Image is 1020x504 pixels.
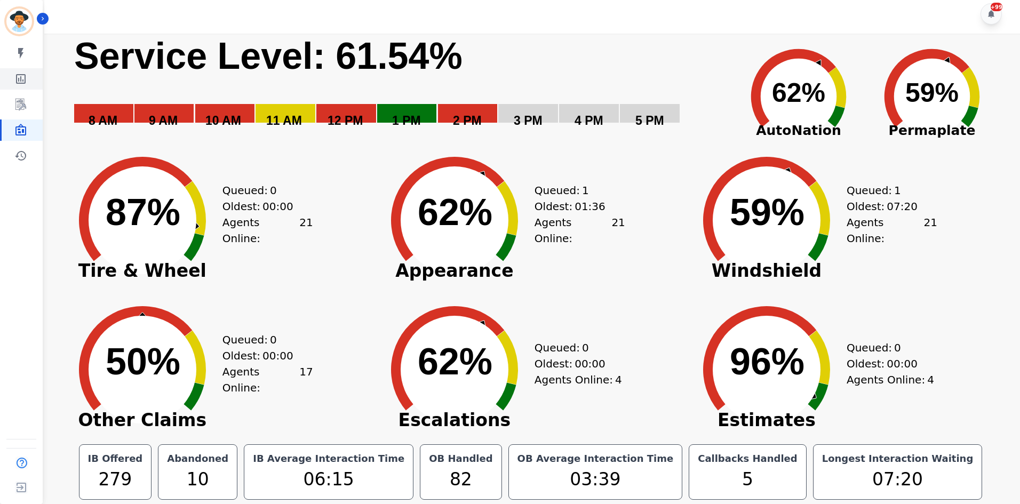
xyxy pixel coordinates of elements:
span: Tire & Wheel [62,266,222,276]
div: 10 [165,466,230,493]
text: 62% [772,78,825,108]
span: 00:00 [575,356,605,372]
text: 62% [418,341,492,382]
span: 1 [894,182,901,198]
text: 5 PM [635,114,664,127]
text: 8 AM [89,114,117,127]
div: Queued: [847,340,927,356]
span: Escalations [374,415,535,426]
div: IB Offered [86,451,145,466]
span: 0 [582,340,589,356]
div: OB Handled [427,451,495,466]
span: 21 [611,214,625,246]
div: Queued: [535,340,615,356]
text: 4 PM [575,114,603,127]
div: 279 [86,466,145,493]
span: 00:00 [262,198,293,214]
text: 9 AM [149,114,178,127]
div: Queued: [535,182,615,198]
span: AutoNation [732,121,865,141]
text: 10 AM [205,114,241,127]
div: Oldest: [222,348,302,364]
div: 5 [696,466,800,493]
text: 2 PM [453,114,482,127]
div: Queued: [222,182,302,198]
span: Other Claims [62,415,222,426]
span: 07:20 [887,198,918,214]
text: 59% [905,78,959,108]
svg: Service Level: 0% [73,34,730,143]
div: Agents Online: [535,372,625,388]
div: Agents Online: [222,364,313,396]
text: 59% [730,191,804,233]
span: 4 [615,372,622,388]
span: 21 [923,214,937,246]
div: OB Average Interaction Time [515,451,676,466]
div: IB Average Interaction Time [251,451,407,466]
text: 87% [106,191,180,233]
span: 0 [270,332,277,348]
div: Agents Online: [222,214,313,246]
span: Permaplate [865,121,999,141]
div: 82 [427,466,495,493]
div: Oldest: [222,198,302,214]
text: 11 AM [266,114,302,127]
span: 4 [927,372,934,388]
div: 06:15 [251,466,407,493]
span: Appearance [374,266,535,276]
div: Abandoned [165,451,230,466]
div: Longest Interaction Waiting [820,451,976,466]
span: Windshield [687,266,847,276]
div: Agents Online: [847,372,937,388]
div: Agents Online: [535,214,625,246]
span: 01:36 [575,198,605,214]
div: 03:39 [515,466,676,493]
div: +99 [991,3,1002,11]
div: Queued: [222,332,302,348]
div: Agents Online: [847,214,937,246]
span: 00:00 [262,348,293,364]
text: 96% [730,341,804,382]
span: Estimates [687,415,847,426]
span: 0 [894,340,901,356]
img: Bordered avatar [6,9,32,34]
div: Oldest: [847,356,927,372]
text: Service Level: 61.54% [74,35,463,77]
div: Oldest: [847,198,927,214]
span: 21 [299,214,313,246]
span: 00:00 [887,356,918,372]
text: 1 PM [392,114,421,127]
div: 07:20 [820,466,976,493]
text: 3 PM [514,114,543,127]
text: 62% [418,191,492,233]
text: 12 PM [328,114,363,127]
div: Oldest: [535,198,615,214]
div: Queued: [847,182,927,198]
span: 17 [299,364,313,396]
div: Callbacks Handled [696,451,800,466]
span: 0 [270,182,277,198]
div: Oldest: [535,356,615,372]
span: 1 [582,182,589,198]
text: 50% [106,341,180,382]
